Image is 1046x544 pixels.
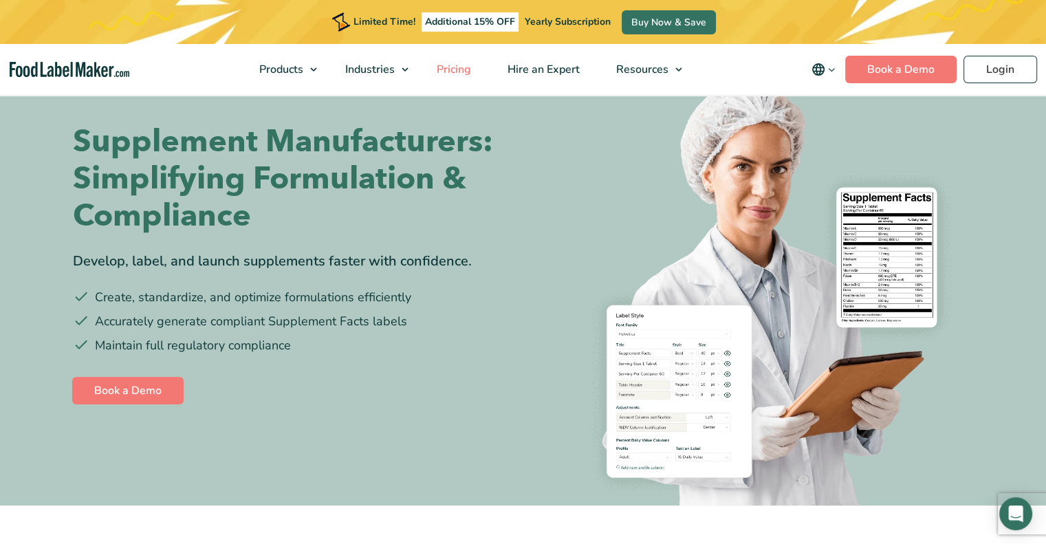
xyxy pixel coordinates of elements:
[73,312,513,331] li: Accurately generate compliant Supplement Facts labels
[73,336,513,355] li: Maintain full regulatory compliance
[490,44,595,95] a: Hire an Expert
[327,44,415,95] a: Industries
[433,62,472,77] span: Pricing
[422,12,519,32] span: Additional 15% OFF
[503,62,581,77] span: Hire an Expert
[525,15,611,28] span: Yearly Subscription
[255,62,305,77] span: Products
[612,62,670,77] span: Resources
[622,10,716,34] a: Buy Now & Save
[598,44,689,95] a: Resources
[845,56,957,83] a: Book a Demo
[241,44,324,95] a: Products
[73,251,513,272] div: Develop, label, and launch supplements faster with confidence.
[353,15,415,28] span: Limited Time!
[999,497,1032,530] div: Open Intercom Messenger
[72,377,184,404] a: Book a Demo
[73,123,513,235] h1: Supplement Manufacturers: Simplifying Formulation & Compliance
[341,62,396,77] span: Industries
[963,56,1037,83] a: Login
[419,44,486,95] a: Pricing
[73,288,513,307] li: Create, standardize, and optimize formulations efficiently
